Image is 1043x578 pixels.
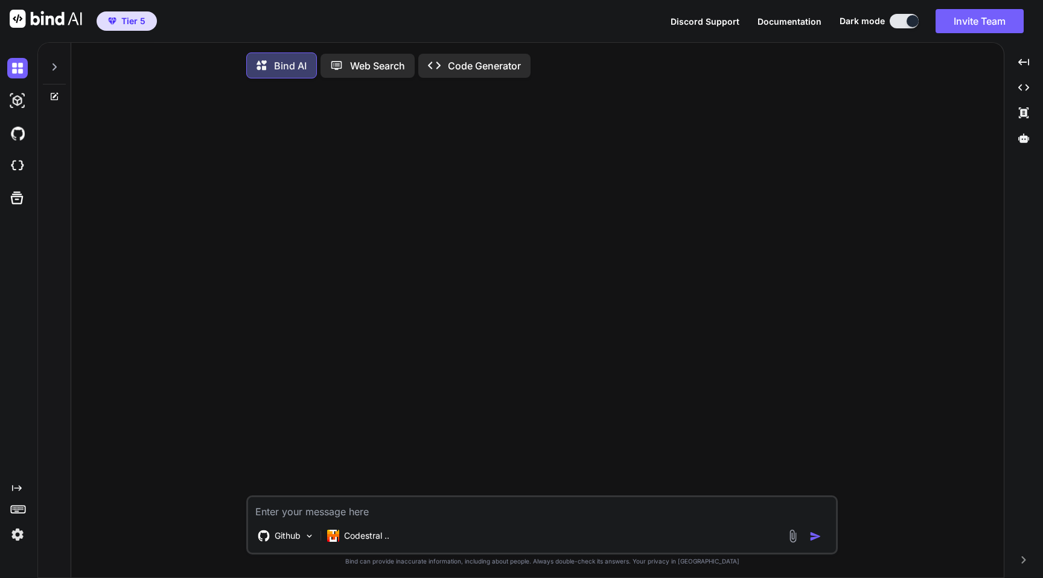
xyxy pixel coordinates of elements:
img: icon [809,530,821,542]
p: Codestral .. [344,530,389,542]
button: Discord Support [671,15,739,28]
img: Bind AI [10,10,82,28]
img: Codestral 25.01 [327,530,339,542]
img: cloudideIcon [7,156,28,176]
img: premium [108,17,116,25]
img: settings [7,524,28,545]
p: Bind AI [274,59,307,73]
button: Invite Team [936,9,1024,33]
p: Github [275,530,301,542]
button: premiumTier 5 [97,11,157,31]
img: darkChat [7,58,28,78]
img: githubDark [7,123,28,144]
button: Documentation [758,15,821,28]
p: Bind can provide inaccurate information, including about people. Always double-check its answers.... [246,557,838,566]
img: attachment [786,529,800,543]
img: darkAi-studio [7,91,28,111]
span: Tier 5 [121,15,145,27]
img: Pick Models [304,531,314,541]
p: Web Search [350,59,405,73]
span: Dark mode [840,15,885,27]
span: Documentation [758,16,821,27]
p: Code Generator [448,59,521,73]
span: Discord Support [671,16,739,27]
